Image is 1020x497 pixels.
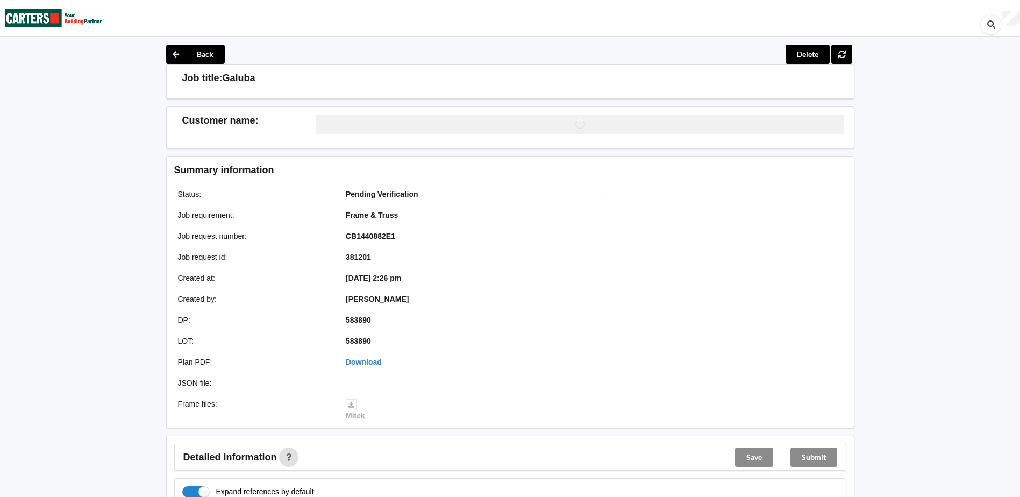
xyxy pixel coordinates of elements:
b: [DATE] 2:26 pm [346,274,401,282]
b: 381201 [346,253,371,261]
div: Job request id : [170,252,339,262]
b: Pending Verification [346,190,418,198]
h3: Galuba [223,72,255,84]
b: CB1440882E1 [346,232,395,240]
div: Status : [170,189,339,200]
h3: Summary information [174,164,675,176]
div: Frame files : [170,399,339,421]
b: 583890 [346,316,371,324]
div: User Profile [1002,11,1020,26]
img: Job impression image thumbnail [601,193,602,194]
h3: Job title: [182,72,223,84]
img: Carters [5,1,102,35]
div: Created by : [170,294,339,304]
h3: Customer name : [182,115,316,127]
div: Job requirement : [170,210,339,221]
div: DP : [170,315,339,325]
b: Frame & Truss [346,211,398,219]
b: 583890 [346,337,371,345]
div: LOT : [170,336,339,346]
span: Detailed information [183,452,277,462]
div: Job request number : [170,231,339,242]
b: [PERSON_NAME] [346,295,409,303]
div: JSON file : [170,378,339,388]
div: Created at : [170,273,339,283]
a: Mitek [346,400,365,420]
button: Delete [786,45,830,64]
button: Back [166,45,225,64]
a: Download [346,358,382,366]
div: Plan PDF : [170,357,339,367]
